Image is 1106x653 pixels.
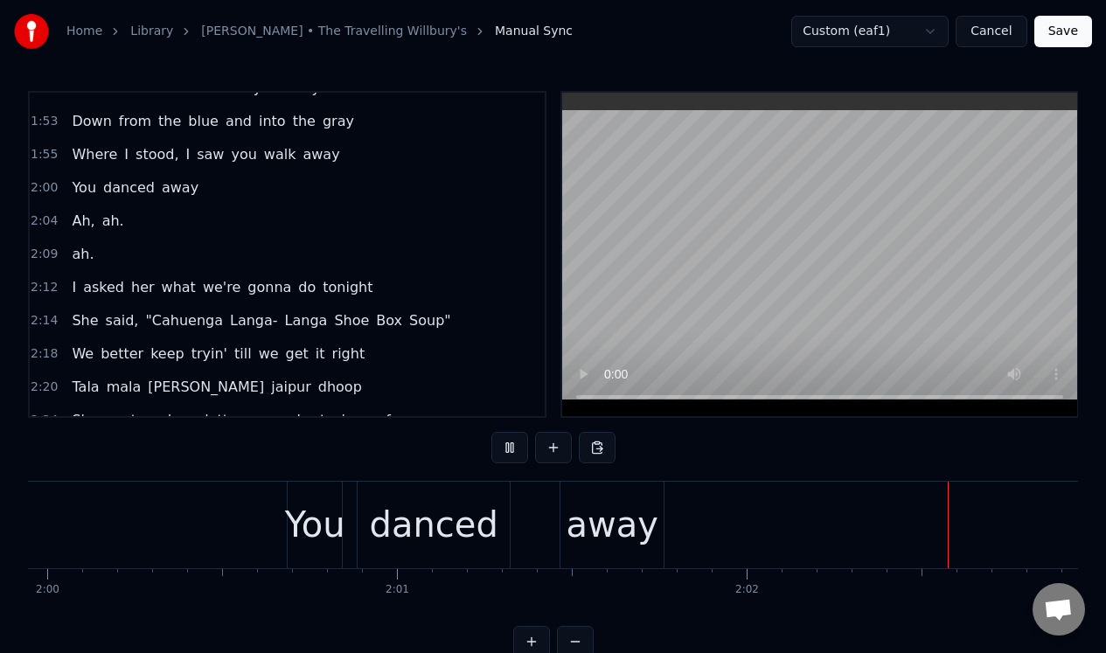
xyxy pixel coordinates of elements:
[269,377,313,397] span: jaipur
[1034,16,1092,47] button: Save
[150,410,163,430] span: a
[257,344,281,364] span: we
[370,498,498,551] div: danced
[149,344,186,364] span: keep
[70,144,119,164] span: Where
[70,177,98,198] span: You
[186,111,220,131] span: blue
[262,144,298,164] span: walk
[81,277,126,297] span: asked
[314,344,327,364] span: it
[160,177,200,198] span: away
[257,111,288,131] span: into
[70,310,100,330] span: She
[104,310,141,330] span: said,
[70,211,96,231] span: Ah,
[31,146,58,163] span: 1:55
[143,310,225,330] span: "Cahuenga
[321,277,374,297] span: tonight
[224,111,254,131] span: and
[233,344,254,364] span: till
[70,111,113,131] span: Down
[495,23,573,40] span: Manual Sync
[301,144,341,164] span: away
[31,312,58,330] span: 2:14
[130,23,173,40] a: Library
[332,310,371,330] span: Shoe
[160,277,198,297] span: what
[146,377,266,397] span: [PERSON_NAME]
[296,277,317,297] span: do
[190,344,229,364] span: tryin'
[14,14,49,49] img: youka
[321,111,356,131] span: gray
[70,377,101,397] span: Tala
[1033,583,1085,636] div: Open chat
[285,498,345,551] div: You
[291,111,317,131] span: the
[374,310,404,330] span: Box
[31,113,58,130] span: 1:53
[31,379,58,396] span: 2:20
[129,277,157,297] span: her
[157,111,183,131] span: the
[735,583,759,597] div: 2:02
[99,344,145,364] span: better
[201,277,242,297] span: we're
[396,410,441,430] span: paper
[104,410,147,430] span: wrote
[228,310,280,330] span: Langa-
[288,410,327,430] span: short
[31,246,58,263] span: 2:09
[31,179,58,197] span: 2:00
[66,23,573,40] nav: breadcrumb
[101,211,126,231] span: ah.
[229,144,258,164] span: you
[31,279,58,296] span: 2:12
[247,410,268,430] span: on
[134,144,180,164] span: stood,
[101,177,157,198] span: danced
[31,212,58,230] span: 2:04
[283,310,330,330] span: Langa
[330,410,372,430] span: piece
[330,344,367,364] span: right
[122,144,130,164] span: I
[386,583,409,597] div: 2:01
[31,345,58,363] span: 2:18
[272,410,284,430] span: a
[70,344,95,364] span: We
[31,412,58,429] span: 2:34
[203,410,244,430] span: letter
[407,310,453,330] span: Soup"
[166,410,200,430] span: long
[105,377,143,397] span: mala
[195,144,226,164] span: saw
[117,111,153,131] span: from
[566,498,657,551] div: away
[70,244,95,264] span: ah.
[70,277,78,297] span: I
[246,277,293,297] span: gonna
[956,16,1026,47] button: Cancel
[66,23,102,40] a: Home
[375,410,392,430] span: of
[284,344,310,364] span: get
[184,144,191,164] span: I
[36,583,59,597] div: 2:00
[201,23,467,40] a: [PERSON_NAME] • The Travelling Willbury's
[70,410,100,430] span: She
[316,377,364,397] span: dhoop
